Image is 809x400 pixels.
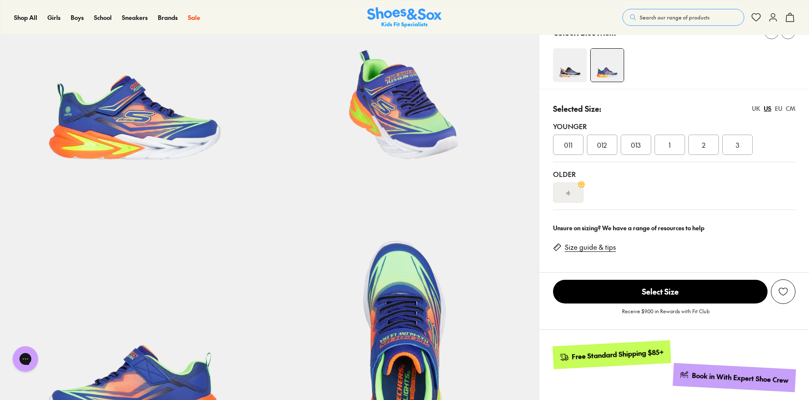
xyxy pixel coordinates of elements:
[553,48,587,82] img: 4-537660_1
[775,104,782,113] div: EU
[367,7,442,28] a: Shoes & Sox
[622,9,744,26] button: Search our range of products
[597,140,607,150] span: 012
[47,13,61,22] a: Girls
[188,13,200,22] a: Sale
[764,104,771,113] div: US
[71,13,84,22] a: Boys
[94,13,112,22] a: School
[566,188,570,198] s: 4
[553,223,795,232] div: Unsure on sizing? We have a range of resources to help
[8,343,42,375] iframe: Gorgias live chat messenger
[702,140,705,150] span: 2
[553,121,795,131] div: Younger
[786,104,795,113] div: CM
[552,340,671,369] a: Free Standard Shipping $85+
[640,14,710,21] span: Search our range of products
[553,169,795,179] div: Older
[553,103,601,114] p: Selected Size:
[571,347,664,361] div: Free Standard Shipping $85+
[553,279,768,304] button: Select Size
[14,13,37,22] a: Shop All
[622,307,710,323] p: Receive $9.00 in Rewards with Fit Club
[673,363,796,392] a: Book in With Expert Shoe Crew
[771,279,795,304] button: Add to Wishlist
[736,140,739,150] span: 3
[631,140,641,150] span: 013
[669,140,671,150] span: 1
[752,104,760,113] div: UK
[122,13,148,22] a: Sneakers
[553,280,768,303] span: Select Size
[564,140,572,150] span: 011
[591,49,624,82] img: 4-537655_1
[692,371,789,385] div: Book in With Expert Shoe Crew
[367,7,442,28] img: SNS_Logo_Responsive.svg
[565,243,616,252] a: Size guide & tips
[158,13,178,22] a: Brands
